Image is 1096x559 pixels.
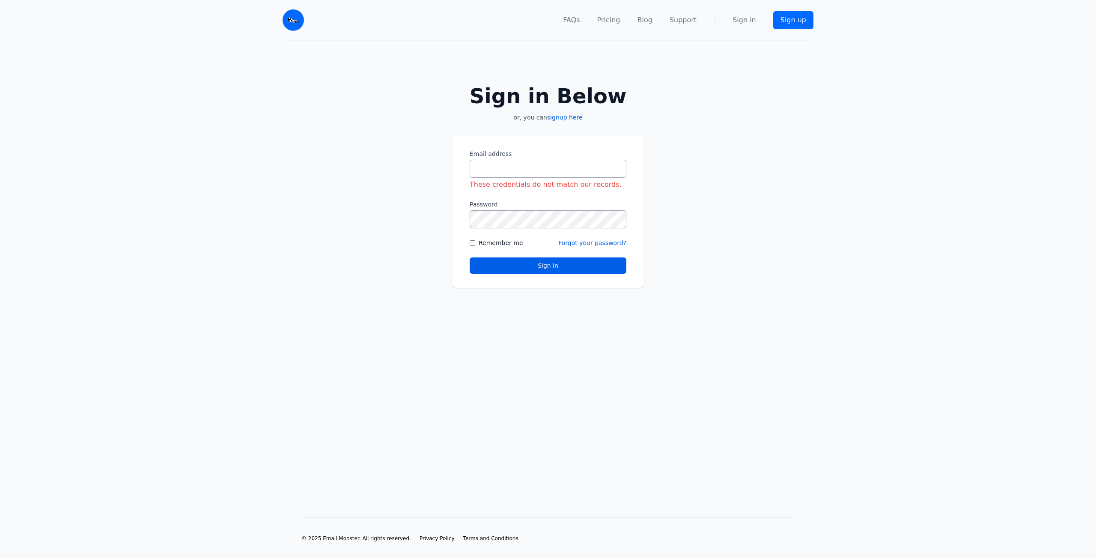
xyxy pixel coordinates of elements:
[563,15,580,25] a: FAQs
[470,257,626,274] button: Sign in
[558,239,626,246] a: Forgot your password?
[301,535,411,542] li: © 2025 Email Monster. All rights reserved.
[470,200,626,209] label: Password
[463,535,518,541] span: Terms and Conditions
[452,86,644,106] h2: Sign in Below
[470,179,626,190] div: These credentials do not match our records.
[597,15,620,25] a: Pricing
[452,113,644,122] p: or, you can
[773,11,813,29] a: Sign up
[420,535,455,541] span: Privacy Policy
[479,239,523,247] label: Remember me
[420,535,455,542] a: Privacy Policy
[670,15,697,25] a: Support
[283,9,304,31] img: Email Monster
[470,149,626,158] label: Email address
[637,15,652,25] a: Blog
[547,114,583,121] a: signup here
[463,535,518,542] a: Terms and Conditions
[733,15,756,25] a: Sign in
